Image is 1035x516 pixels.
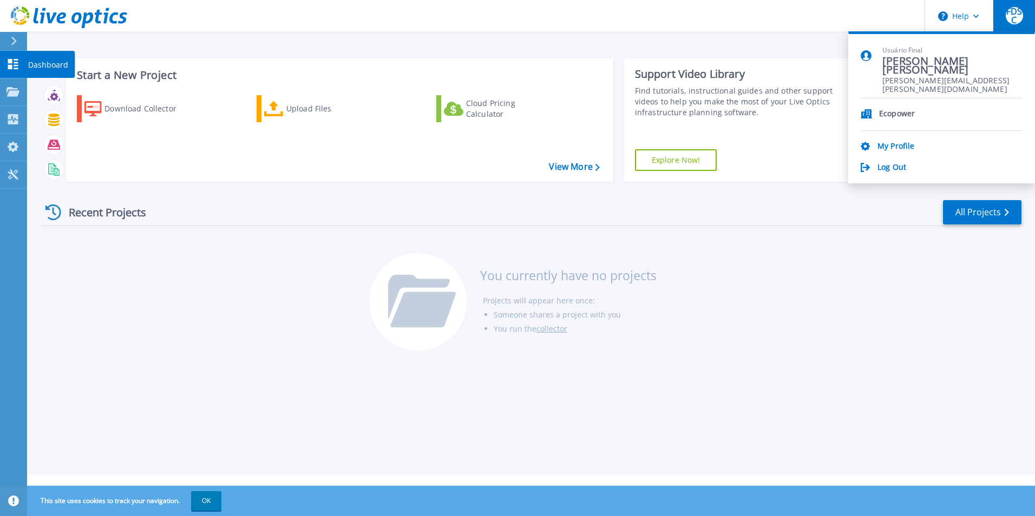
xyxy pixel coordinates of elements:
a: Explore Now! [635,149,717,171]
a: Upload Files [257,95,377,122]
a: Download Collector [77,95,198,122]
span: This site uses cookies to track your navigation. [30,491,221,511]
h3: Start a New Project [77,69,599,81]
a: Cloud Pricing Calculator [436,95,557,122]
div: Recent Projects [42,199,161,226]
span: FDSC [1006,7,1023,24]
span: [PERSON_NAME] [PERSON_NAME] [882,58,1023,73]
div: Upload Files [286,98,373,120]
a: collector [536,323,567,334]
button: OK [191,491,221,511]
h3: You currently have no projects [480,269,657,281]
a: Log Out [877,163,906,173]
p: Ecopower [879,109,915,120]
div: Cloud Pricing Calculator [466,98,553,120]
div: Download Collector [104,98,191,120]
div: Find tutorials, instructional guides and other support videos to help you make the most of your L... [635,85,837,118]
a: View More [549,162,599,172]
a: All Projects [943,200,1021,224]
li: Someone shares a project with you [494,308,657,322]
span: [PERSON_NAME][EMAIL_ADDRESS][PERSON_NAME][DOMAIN_NAME] [882,76,1023,87]
li: Projects will appear here once: [483,294,657,308]
p: Dashboard [28,51,68,79]
span: Usuário Final [882,46,1023,55]
a: My Profile [877,142,914,152]
li: You run the [494,322,657,336]
div: Support Video Library [635,67,837,81]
